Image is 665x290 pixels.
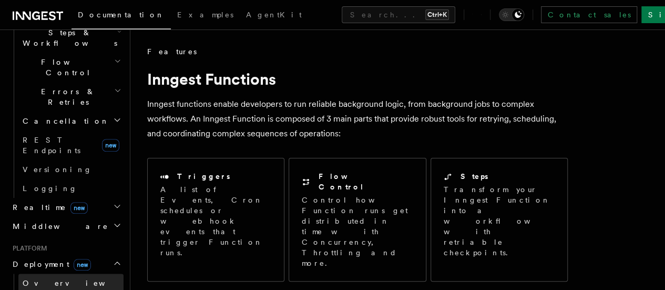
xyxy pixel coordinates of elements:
[18,112,124,131] button: Cancellation
[177,171,230,182] h2: Triggers
[147,69,568,88] h1: Inngest Functions
[461,171,488,182] h2: Steps
[499,8,524,21] button: Toggle dark mode
[425,9,449,20] kbd: Ctrl+K
[147,158,284,282] a: TriggersA list of Events, Cron schedules or webhook events that trigger Function runs.
[8,202,88,213] span: Realtime
[8,221,108,232] span: Middleware
[342,6,455,23] button: Search...Ctrl+K
[147,97,568,141] p: Inngest functions enable developers to run reliable background logic, from background jobs to com...
[8,255,124,274] button: Deploymentnew
[71,3,171,29] a: Documentation
[23,165,92,174] span: Versioning
[8,244,47,253] span: Platform
[302,195,413,268] p: Control how Function runs get distributed in time with Concurrency, Throttling and more.
[160,184,271,258] p: A list of Events, Cron schedules or webhook events that trigger Function runs.
[171,3,240,28] a: Examples
[147,46,197,57] span: Features
[541,6,637,23] a: Contact sales
[18,179,124,198] a: Logging
[444,184,556,258] p: Transform your Inngest Function into a workflow with retriable checkpoints.
[23,136,80,155] span: REST Endpoints
[431,158,568,282] a: StepsTransform your Inngest Function into a workflow with retriable checkpoints.
[70,202,88,214] span: new
[18,27,117,48] span: Steps & Workflows
[18,82,124,112] button: Errors & Retries
[18,86,114,107] span: Errors & Retries
[74,259,91,271] span: new
[18,23,124,53] button: Steps & Workflows
[319,171,413,192] h2: Flow Control
[23,184,77,193] span: Logging
[8,259,91,269] span: Deployment
[8,217,124,236] button: Middleware
[240,3,308,28] a: AgentKit
[102,139,119,152] span: new
[23,279,131,287] span: Overview
[246,11,302,19] span: AgentKit
[289,158,426,282] a: Flow ControlControl how Function runs get distributed in time with Concurrency, Throttling and more.
[18,160,124,179] a: Versioning
[18,53,124,82] button: Flow Control
[18,131,124,160] a: REST Endpointsnew
[78,11,165,19] span: Documentation
[18,57,114,78] span: Flow Control
[177,11,233,19] span: Examples
[8,4,124,198] div: Inngest Functions
[18,116,109,126] span: Cancellation
[8,198,124,217] button: Realtimenew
